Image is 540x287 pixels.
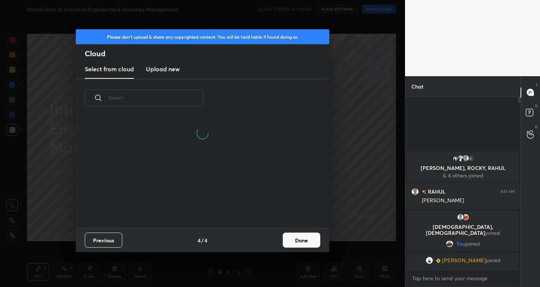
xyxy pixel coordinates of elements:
[535,82,538,88] p: T
[446,240,453,248] img: eb572a6c184c4c0488efe4485259b19d.jpg
[85,49,329,59] h2: Cloud
[465,241,480,247] span: joined
[422,190,426,194] img: no-rating-badge.077c3623.svg
[85,65,134,74] h3: Select from cloud
[76,29,329,44] div: Please don't upload & share any copyrighted content. You will be held liable if found doing so.
[85,233,122,248] button: Previous
[462,213,469,221] img: 04e2e4ca8fc14a51b5bf03d97a273824.jpg
[422,197,514,204] div: [PERSON_NAME]
[456,241,465,247] span: You
[411,188,419,195] img: default.png
[109,82,203,114] input: Search
[462,155,469,162] img: default.png
[405,150,520,269] div: grid
[426,188,445,195] h6: RAHUL
[486,257,501,263] span: joined
[412,165,514,171] p: [PERSON_NAME], ROCKY, RAHUL
[451,155,459,162] img: 87905c735eaf4ff2a2d307c465c113f5.jpg
[457,213,464,221] img: default.png
[501,189,514,194] div: 6:51 AM
[201,236,204,244] h4: /
[457,155,464,162] img: e05a264046c34510aeb020099410a33c.None
[535,124,538,130] p: G
[412,224,514,236] p: [DEMOGRAPHIC_DATA], [DEMOGRAPHIC_DATA]
[146,65,180,74] h3: Upload new
[283,233,320,248] button: Done
[485,229,500,236] span: joined
[198,236,201,244] h4: 4
[535,103,538,109] p: D
[436,258,441,263] img: Learner_Badge_beginner_1_8b307cf2a0.svg
[204,236,207,244] h4: 4
[426,257,433,264] img: ac600d3254ce49b8b7457aac6f56ebe7.jpg
[467,155,475,162] div: 4
[412,173,514,179] p: & 4 others joined
[442,257,486,263] span: [PERSON_NAME]
[405,77,429,96] p: Chat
